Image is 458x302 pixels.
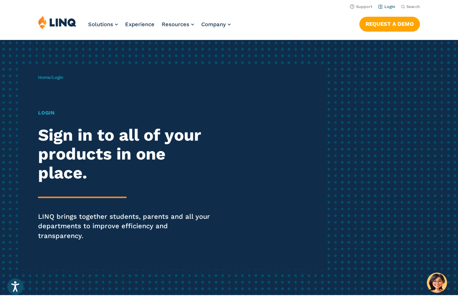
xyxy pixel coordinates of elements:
[88,15,231,39] nav: Primary Navigation
[350,4,372,9] a: Support
[201,21,226,28] span: Company
[359,15,420,31] nav: Button Navigation
[38,212,215,241] p: LINQ brings together students, parents and all your departments to improve efficiency and transpa...
[407,4,420,9] span: Search
[162,21,189,28] span: Resources
[88,21,118,28] a: Solutions
[401,4,420,9] button: Open Search Bar
[38,75,50,80] a: Home
[38,109,215,117] h1: Login
[38,126,215,183] h2: Sign in to all of your products in one place.
[88,21,113,28] span: Solutions
[201,21,231,28] a: Company
[162,21,194,28] a: Resources
[38,15,77,29] img: LINQ | K‑12 Software
[427,273,447,293] button: Hello, have a question? Let’s chat.
[38,75,63,80] span: /
[52,75,63,80] span: Login
[378,4,395,9] a: Login
[359,17,420,31] a: Request a Demo
[125,21,154,28] a: Experience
